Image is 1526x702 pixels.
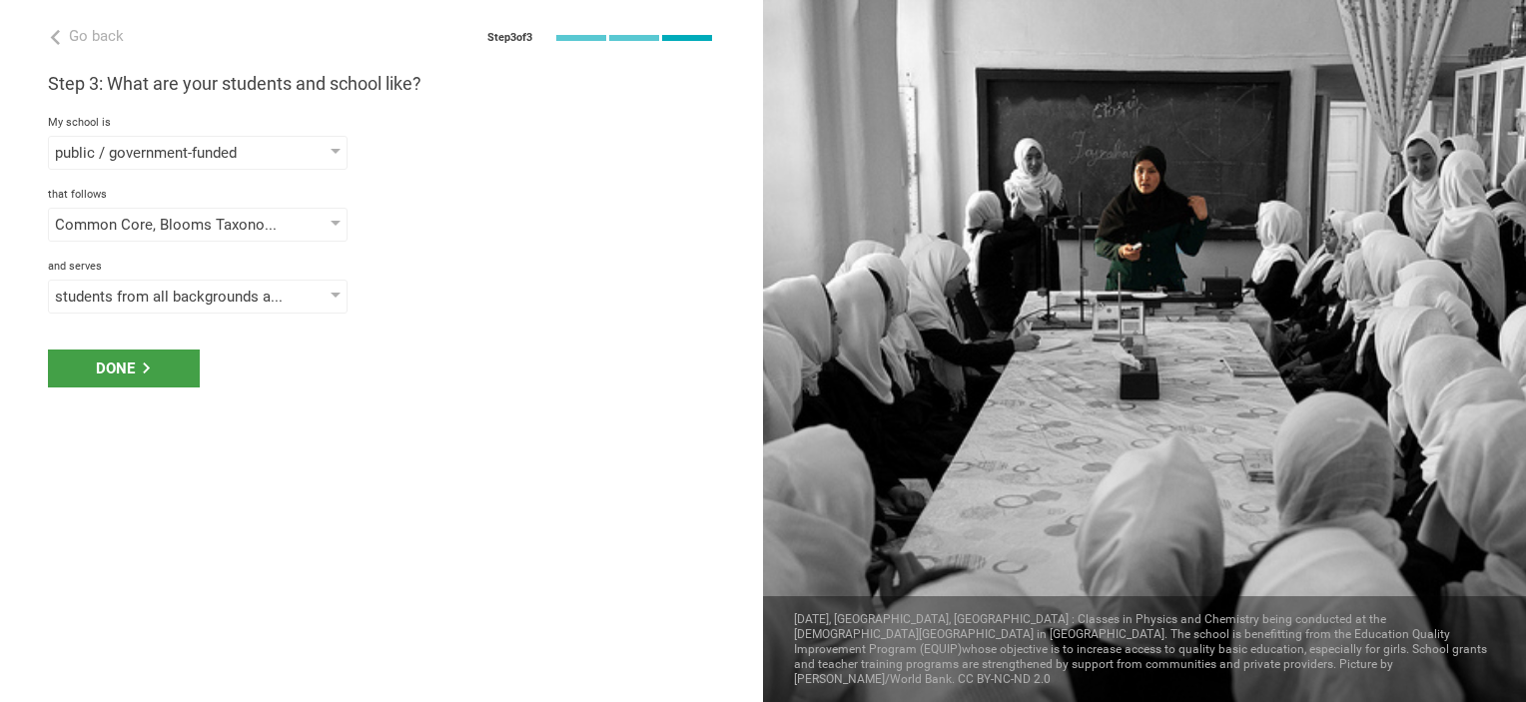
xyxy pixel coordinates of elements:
div: public / government-funded [55,143,284,163]
div: Done [48,350,200,387]
div: My school is [48,116,715,130]
div: Step 3 of 3 [487,31,532,45]
div: and serves [48,260,715,274]
div: students from all backgrounds and resources, students primarily from [MEDICAL_DATA] backgrounds [55,287,284,307]
h3: Step 3: What are your students and school like? [48,72,715,96]
span: Go back [69,27,124,45]
div: that follows [48,188,715,202]
div: Common Core, Blooms Taxonomy, [US_STATE] Essential Knowledge and Skills [55,215,284,235]
div: [DATE], [GEOGRAPHIC_DATA], [GEOGRAPHIC_DATA] : Classes in Physics and Chemistry being conducted a... [763,596,1526,702]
